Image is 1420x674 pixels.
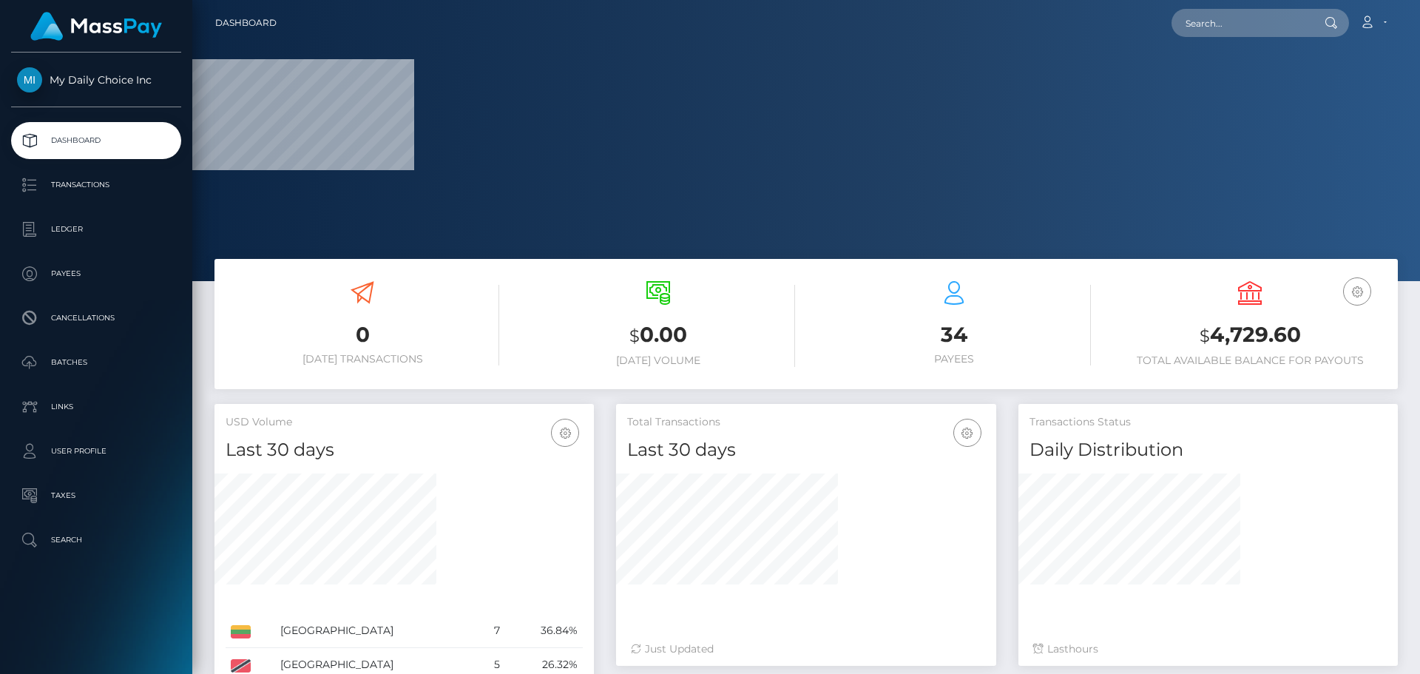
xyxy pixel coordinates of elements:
h4: Daily Distribution [1029,437,1387,463]
a: Batches [11,344,181,381]
p: Taxes [17,485,175,507]
img: LT.png [231,625,251,638]
p: Links [17,396,175,418]
img: TT.png [231,659,251,673]
h6: Total Available Balance for Payouts [1113,354,1387,367]
h5: Total Transactions [627,415,984,430]
td: [GEOGRAPHIC_DATA] [275,614,478,648]
h6: [DATE] Transactions [226,353,499,365]
div: Last hours [1033,641,1383,657]
a: Ledger [11,211,181,248]
img: MassPay Logo [30,12,162,41]
h3: 34 [817,320,1091,349]
h4: Last 30 days [627,437,984,463]
p: Dashboard [17,129,175,152]
a: Taxes [11,477,181,514]
p: Cancellations [17,307,175,329]
h3: 0 [226,320,499,349]
small: $ [629,326,640,346]
a: Payees [11,255,181,292]
p: Payees [17,263,175,285]
p: Batches [17,351,175,374]
h5: USD Volume [226,415,583,430]
h5: Transactions Status [1029,415,1387,430]
a: Dashboard [215,7,277,38]
img: My Daily Choice Inc [17,67,42,92]
p: User Profile [17,440,175,462]
h6: [DATE] Volume [521,354,795,367]
small: $ [1200,326,1210,346]
a: Links [11,388,181,425]
input: Search... [1171,9,1311,37]
td: 7 [478,614,506,648]
a: User Profile [11,433,181,470]
div: Just Updated [631,641,981,657]
a: Dashboard [11,122,181,159]
p: Ledger [17,218,175,240]
h6: Payees [817,353,1091,365]
h4: Last 30 days [226,437,583,463]
p: Search [17,529,175,551]
a: Transactions [11,166,181,203]
a: Search [11,522,181,559]
h3: 4,729.60 [1113,320,1387,351]
td: 36.84% [505,614,583,648]
a: Cancellations [11,300,181,337]
span: My Daily Choice Inc [11,73,181,87]
h3: 0.00 [521,320,795,351]
p: Transactions [17,174,175,196]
